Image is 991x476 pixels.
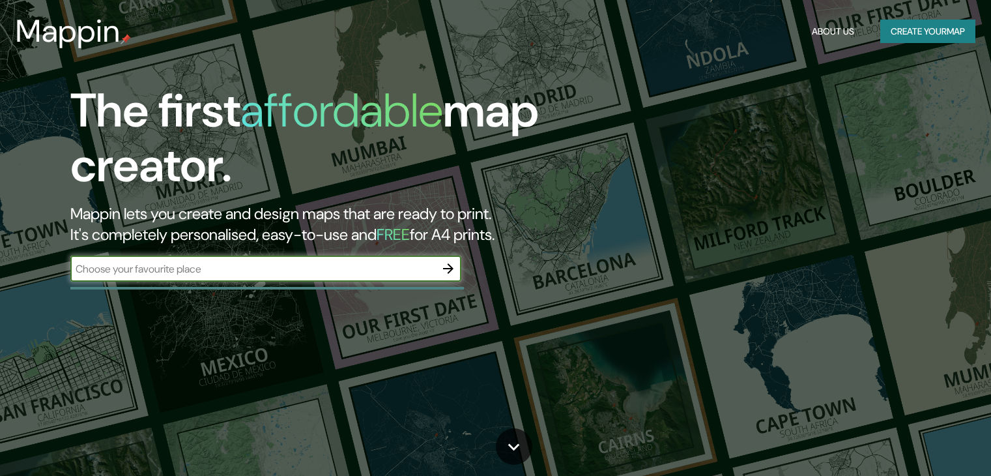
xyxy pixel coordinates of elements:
button: Create yourmap [880,20,975,44]
h1: affordable [240,80,443,141]
input: Choose your favourite place [70,261,435,276]
h2: Mappin lets you create and design maps that are ready to print. It's completely personalised, eas... [70,203,566,245]
iframe: Help widget launcher [875,425,977,462]
h5: FREE [377,224,410,245]
h3: Mappin [16,13,121,50]
img: mappin-pin [121,34,131,44]
button: About Us [807,20,859,44]
h1: The first map creator. [70,83,566,203]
